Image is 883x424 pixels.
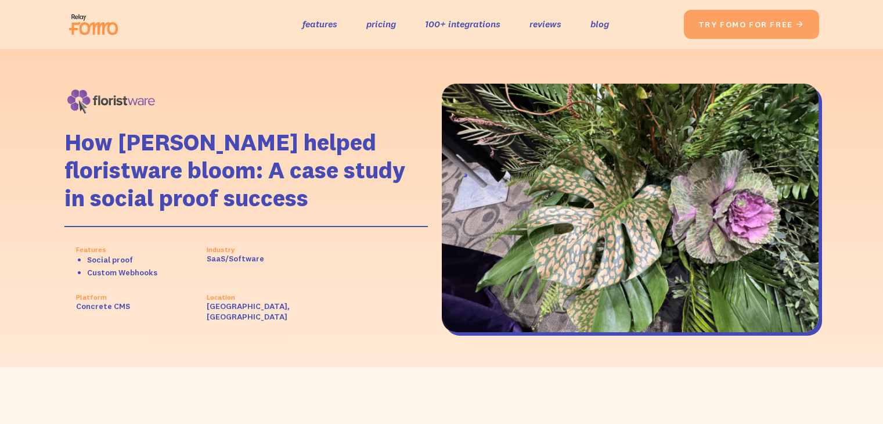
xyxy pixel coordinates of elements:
a: try fomo for free [684,10,819,39]
li: Social proof [87,253,183,266]
div: Platform [76,293,183,301]
div: Features [76,246,183,253]
h1: How [PERSON_NAME] helped floristware bloom: A case study in social proof success [64,128,428,212]
a: features [302,16,337,33]
a: pricing [366,16,396,33]
div: SaaS/Software [207,253,314,264]
span:  [795,19,805,30]
a: blog [590,16,609,33]
div: Location [207,293,314,301]
div: Industry [207,246,314,253]
a: 100+ integrations [425,16,500,33]
div: Concrete CMS [76,301,183,311]
div: [GEOGRAPHIC_DATA], [GEOGRAPHIC_DATA] [207,301,314,322]
a: reviews [529,16,561,33]
li: Custom Webhooks [87,266,183,279]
